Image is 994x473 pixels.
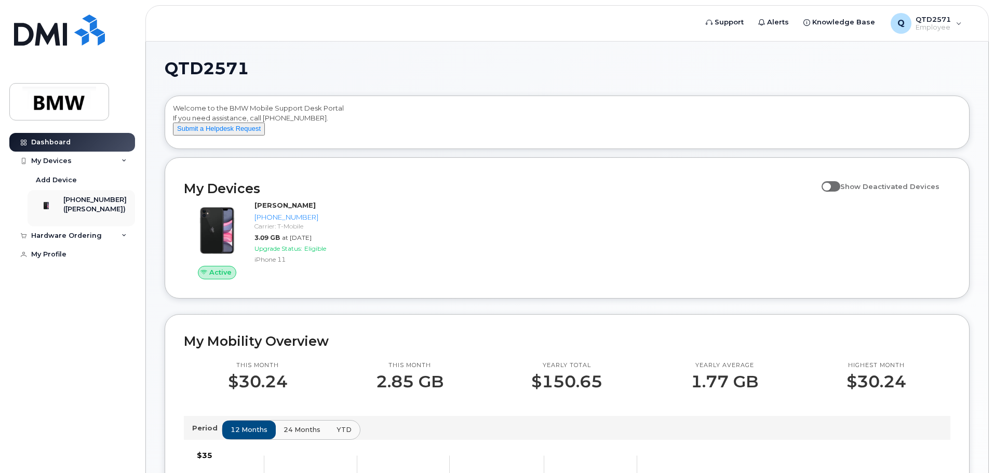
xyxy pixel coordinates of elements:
[254,255,362,264] div: iPhone 11
[228,361,288,370] p: This month
[254,222,362,231] div: Carrier: T-Mobile
[192,423,222,433] p: Period
[284,425,320,435] span: 24 months
[228,372,288,391] p: $30.24
[840,182,939,191] span: Show Deactivated Devices
[822,177,830,185] input: Show Deactivated Devices
[254,245,302,252] span: Upgrade Status:
[165,61,249,76] span: QTD2571
[691,361,758,370] p: Yearly average
[691,372,758,391] p: 1.77 GB
[847,372,906,391] p: $30.24
[173,123,265,136] button: Submit a Helpdesk Request
[376,372,444,391] p: 2.85 GB
[337,425,352,435] span: YTD
[209,267,232,277] span: Active
[254,234,280,241] span: 3.09 GB
[949,428,986,465] iframe: Messenger Launcher
[282,234,312,241] span: at [DATE]
[197,451,212,460] tspan: $35
[192,206,242,255] img: iPhone_11.jpg
[173,103,961,145] div: Welcome to the BMW Mobile Support Desk Portal If you need assistance, call [PHONE_NUMBER].
[376,361,444,370] p: This month
[847,361,906,370] p: Highest month
[254,201,316,209] strong: [PERSON_NAME]
[531,361,602,370] p: Yearly total
[184,200,366,279] a: Active[PERSON_NAME][PHONE_NUMBER]Carrier: T-Mobile3.09 GBat [DATE]Upgrade Status:EligibleiPhone 11
[184,181,816,196] h2: My Devices
[173,124,265,132] a: Submit a Helpdesk Request
[254,212,362,222] div: [PHONE_NUMBER]
[184,333,950,349] h2: My Mobility Overview
[304,245,326,252] span: Eligible
[531,372,602,391] p: $150.65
